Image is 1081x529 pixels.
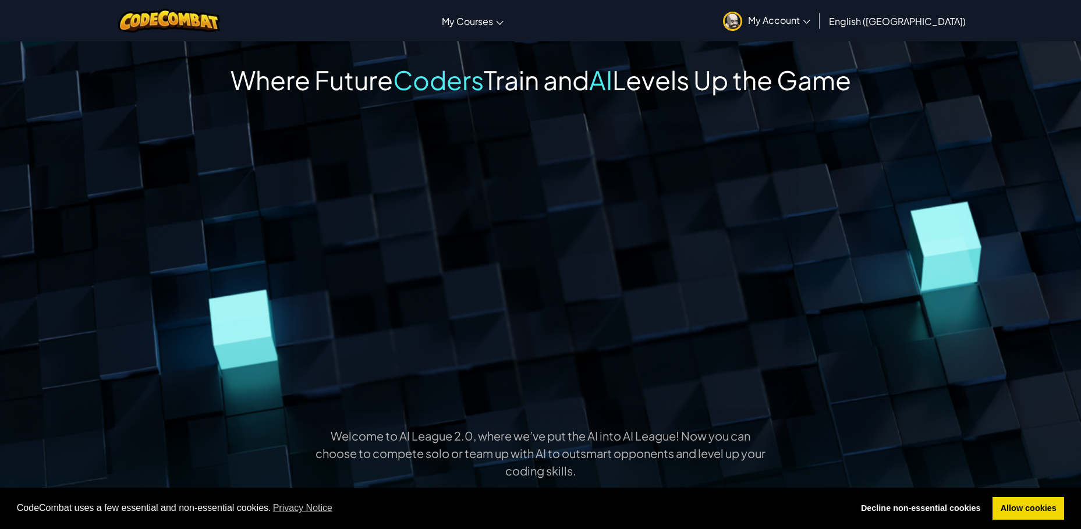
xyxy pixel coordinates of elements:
[231,63,393,96] span: Where Future
[118,9,220,33] img: CodeCombat logo
[442,15,493,27] span: My Courses
[723,12,742,31] img: avatar
[123,428,959,444] p: Welcome to AI League 2.0, where we’ve put the AI into AI League! Now you can
[436,5,509,37] a: My Courses
[484,63,589,96] span: Train and
[748,14,810,26] span: My Account
[853,497,988,520] a: deny cookies
[717,2,816,39] a: My Account
[829,15,966,27] span: English ([GEOGRAPHIC_DATA])
[612,63,851,96] span: Levels Up the Game
[393,63,484,96] span: Coders
[123,445,959,461] p: choose to compete solo or team up with AI to outsmart opponents and level up your
[271,499,335,517] a: learn more about cookies
[589,63,612,96] span: AI
[17,499,844,517] span: CodeCombat uses a few essential and non-essential cookies.
[123,463,959,479] p: coding skills.
[823,5,972,37] a: English ([GEOGRAPHIC_DATA])
[993,497,1064,520] a: allow cookies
